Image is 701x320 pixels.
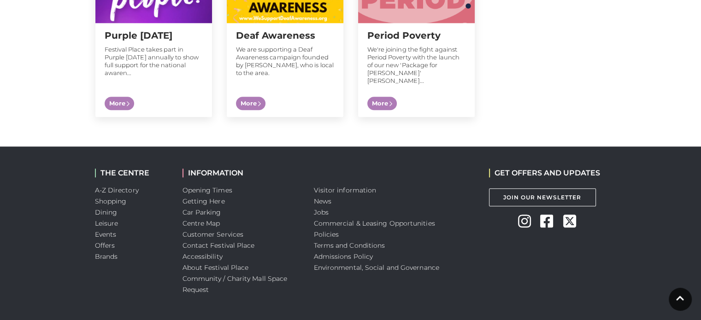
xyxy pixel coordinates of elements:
[236,97,265,111] span: More
[236,30,334,41] h2: Deaf Awareness
[314,197,331,205] a: News
[183,252,223,261] a: Accessibility
[95,186,139,194] a: A-Z Directory
[105,97,134,111] span: More
[95,208,118,216] a: Dining
[183,263,249,272] a: About Festival Place
[183,208,221,216] a: Car Parking
[236,46,334,77] p: We are supporting a Deaf Awareness campaign founded by [PERSON_NAME], who is local to the area.
[183,219,220,227] a: Centre Map
[95,230,117,239] a: Events
[105,30,203,41] h2: Purple [DATE]
[367,30,465,41] h2: Period Poverty
[367,97,397,111] span: More
[314,241,385,250] a: Terms and Conditions
[95,252,118,261] a: Brands
[183,169,300,177] h2: INFORMATION
[95,219,118,227] a: Leisure
[95,169,169,177] h2: THE CENTRE
[183,241,255,250] a: Contact Festival Place
[183,274,288,294] a: Community / Charity Mall Space Request
[95,197,127,205] a: Shopping
[314,219,435,227] a: Commercial & Leasing Opportunities
[314,230,339,239] a: Policies
[314,208,329,216] a: Jobs
[314,263,439,272] a: Environmental, Social and Governance
[489,188,596,206] a: Join Our Newsletter
[183,197,225,205] a: Getting Here
[183,186,232,194] a: Opening Times
[314,252,373,261] a: Admissions Policy
[95,241,115,250] a: Offers
[183,230,244,239] a: Customer Services
[489,169,600,177] h2: GET OFFERS AND UPDATES
[314,186,377,194] a: Visitor information
[367,46,465,85] p: We're joining the fight against Period Poverty with the launch of our new 'Package for [PERSON_NA...
[105,46,203,77] p: Festival Place takes part in Purple [DATE] annually to show full support for the national awaren...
